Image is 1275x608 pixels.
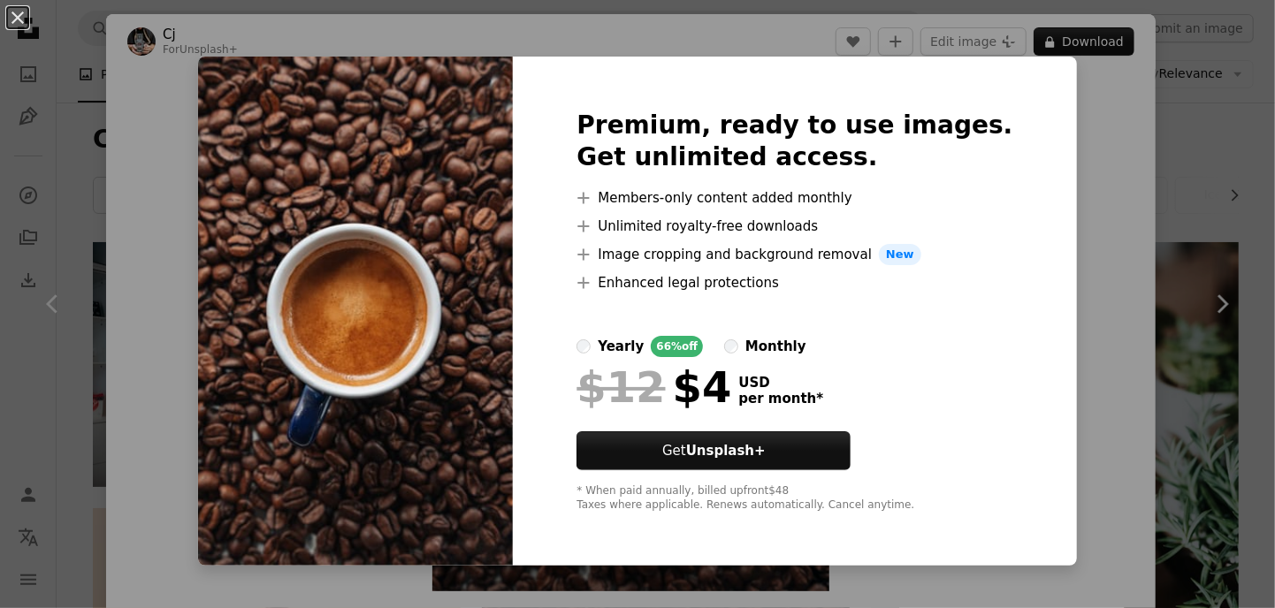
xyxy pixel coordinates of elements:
span: USD [738,375,823,391]
li: Members-only content added monthly [576,187,1012,209]
li: Image cropping and background removal [576,244,1012,265]
span: per month * [738,391,823,407]
div: yearly [598,336,644,357]
div: $4 [576,364,731,410]
div: * When paid annually, billed upfront $48 Taxes where applicable. Renews automatically. Cancel any... [576,484,1012,513]
input: monthly [724,339,738,353]
span: New [879,244,921,265]
li: Enhanced legal protections [576,272,1012,293]
div: 66% off [651,336,703,357]
button: GetUnsplash+ [576,431,851,470]
span: $12 [576,364,665,410]
div: monthly [745,336,806,357]
img: premium_photo-1675435644687-562e8042b9db [198,57,513,566]
input: yearly66%off [576,339,591,353]
h2: Premium, ready to use images. Get unlimited access. [576,110,1012,173]
strong: Unsplash+ [686,443,766,459]
li: Unlimited royalty-free downloads [576,216,1012,237]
